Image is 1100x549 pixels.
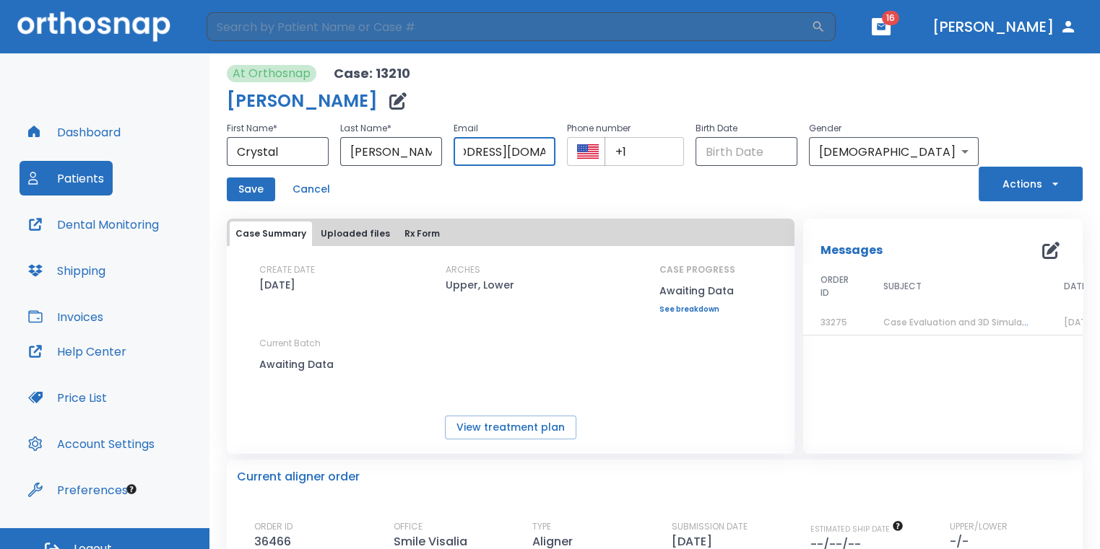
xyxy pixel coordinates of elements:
p: Birth Date [696,120,797,137]
span: DATE [1064,280,1086,293]
div: Tooltip anchor [125,483,138,496]
p: Messages [820,242,883,259]
button: Shipping [20,253,114,288]
span: Case Evaluation and 3D Simulation Ready [883,316,1070,328]
input: Search by Patient Name or Case # [207,12,811,41]
button: Help Center [20,334,135,369]
p: Upper, Lower [446,276,514,294]
p: Last Name * [340,120,442,137]
p: UPPER/LOWER [950,520,1008,533]
button: Account Settings [20,426,163,461]
a: See breakdown [659,305,735,314]
p: Current Batch [259,337,389,350]
p: Case: 13210 [334,65,410,82]
span: 33275 [820,316,847,328]
button: Actions [979,167,1083,201]
span: ORDER ID [820,273,849,299]
button: Price List [20,380,116,415]
p: Current aligner order [237,468,360,486]
button: Preferences [20,473,137,507]
input: Phone number [605,137,685,166]
p: Email [454,120,555,137]
p: Gender [809,120,979,137]
input: Choose date [696,137,797,166]
span: [DATE] [1064,316,1095,328]
button: Patients [20,161,113,196]
input: Last Name [340,137,442,166]
button: Case Summary [230,221,312,246]
button: Save [227,177,275,201]
p: ARCHES [446,263,480,276]
button: Uploaded files [315,221,396,246]
p: At Orthosnap [233,65,311,82]
p: Awaiting Data [259,356,389,373]
p: Awaiting Data [659,282,735,299]
p: CASE PROGRESS [659,263,735,276]
span: The date will be available after approving treatment plan [810,524,904,535]
span: 16 [882,11,899,25]
p: First Name * [227,120,329,137]
p: OFFICE [394,520,423,533]
button: [PERSON_NAME] [927,14,1083,40]
button: Dental Monitoring [20,207,168,242]
p: TYPE [532,520,551,533]
p: Phone number [567,120,685,137]
button: Cancel [287,177,336,201]
h1: [PERSON_NAME] [227,92,378,110]
p: ORDER ID [254,520,293,533]
button: Dashboard [20,115,129,149]
button: Select country [577,141,599,162]
input: Email [454,137,555,166]
input: First Name [227,137,329,166]
p: SUBMISSION DATE [672,520,748,533]
img: Orthosnap [17,12,170,41]
span: SUBJECT [883,280,922,293]
p: CREATE DATE [259,263,315,276]
button: View treatment plan [445,416,576,439]
div: [DEMOGRAPHIC_DATA] [809,137,979,166]
button: Invoices [20,299,112,334]
div: tabs [230,221,792,246]
p: [DATE] [259,276,295,294]
button: Rx Form [399,221,446,246]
